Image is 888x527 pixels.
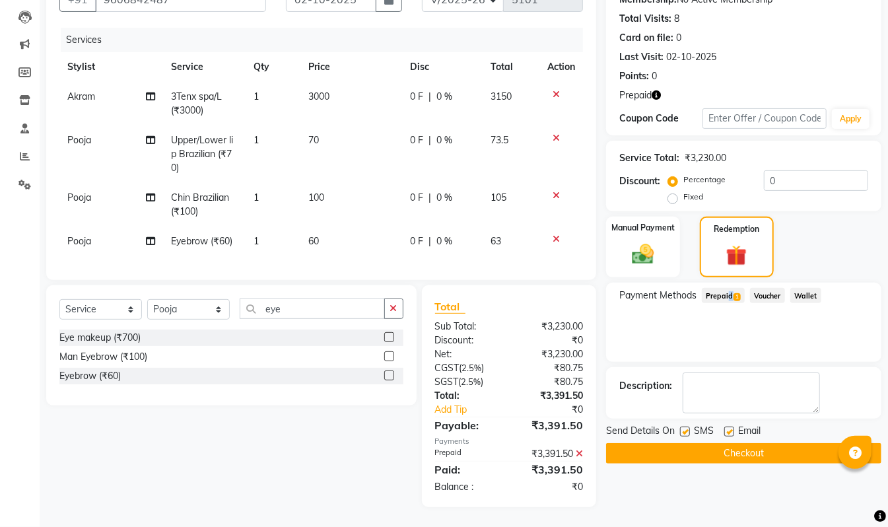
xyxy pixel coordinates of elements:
[483,52,539,82] th: Total
[790,288,821,303] span: Wallet
[676,31,681,45] div: 0
[171,192,229,217] span: Chin Brazilian (₹100)
[509,447,593,461] div: ₹3,391.50
[67,90,95,102] span: Akram
[171,134,233,174] span: Upper/Lower lip Brazilian (₹70)
[254,134,259,146] span: 1
[425,417,509,433] div: Payable:
[436,133,452,147] span: 0 %
[428,234,431,248] span: |
[509,480,593,494] div: ₹0
[425,347,509,361] div: Net:
[683,191,703,203] label: Fixed
[425,361,509,375] div: ( )
[702,288,745,303] span: Prepaid
[509,320,593,334] div: ₹3,230.00
[59,52,163,82] th: Stylist
[428,191,431,205] span: |
[509,361,593,375] div: ₹80.75
[462,363,482,373] span: 2.5%
[246,52,300,82] th: Qty
[714,223,759,235] label: Redemption
[59,369,121,383] div: Eyebrow (₹60)
[436,234,452,248] span: 0 %
[491,134,508,146] span: 73.5
[410,133,423,147] span: 0 F
[606,424,675,440] span: Send Details On
[425,462,509,477] div: Paid:
[832,109,870,129] button: Apply
[308,90,329,102] span: 3000
[436,90,452,104] span: 0 %
[254,90,259,102] span: 1
[308,134,319,146] span: 70
[539,52,583,82] th: Action
[67,134,91,146] span: Pooja
[509,417,593,433] div: ₹3,391.50
[666,50,716,64] div: 02-10-2025
[491,192,506,203] span: 105
[750,288,785,303] span: Voucher
[435,376,459,388] span: SGST
[59,331,141,345] div: Eye makeup (₹700)
[402,52,483,82] th: Disc
[59,350,147,364] div: Man Eyebrow (₹100)
[435,436,584,447] div: Payments
[734,293,741,301] span: 1
[619,289,697,302] span: Payment Methods
[163,52,246,82] th: Service
[694,424,714,440] span: SMS
[410,90,423,104] span: 0 F
[308,192,324,203] span: 100
[509,375,593,389] div: ₹80.75
[619,69,649,83] div: Points:
[619,174,660,188] div: Discount:
[625,242,661,267] img: _cash.svg
[491,90,512,102] span: 3150
[428,90,431,104] span: |
[308,235,319,247] span: 60
[436,191,452,205] span: 0 %
[425,375,509,389] div: ( )
[254,235,259,247] span: 1
[509,389,593,403] div: ₹3,391.50
[425,480,509,494] div: Balance :
[491,235,501,247] span: 63
[425,389,509,403] div: Total:
[425,403,524,417] a: Add Tip
[425,334,509,347] div: Discount:
[652,69,657,83] div: 0
[425,320,509,334] div: Sub Total:
[738,424,761,440] span: Email
[410,191,423,205] span: 0 F
[509,347,593,361] div: ₹3,230.00
[619,112,702,125] div: Coupon Code
[61,28,593,52] div: Services
[702,108,827,129] input: Enter Offer / Coupon Code
[171,235,232,247] span: Eyebrow (₹60)
[67,235,91,247] span: Pooja
[461,376,481,387] span: 2.5%
[300,52,402,82] th: Price
[67,192,91,203] span: Pooja
[619,88,652,102] span: Prepaid
[240,299,385,319] input: Search or Scan
[685,151,726,165] div: ₹3,230.00
[606,443,881,464] button: Checkout
[523,403,593,417] div: ₹0
[720,243,753,269] img: _gift.svg
[619,151,679,165] div: Service Total:
[619,379,672,393] div: Description:
[428,133,431,147] span: |
[435,300,465,314] span: Total
[619,50,664,64] div: Last Visit:
[674,12,679,26] div: 8
[611,222,675,234] label: Manual Payment
[619,31,673,45] div: Card on file:
[171,90,222,116] span: 3Tenx spa/L (₹3000)
[509,334,593,347] div: ₹0
[509,462,593,477] div: ₹3,391.50
[619,12,671,26] div: Total Visits:
[425,447,509,461] div: Prepaid
[410,234,423,248] span: 0 F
